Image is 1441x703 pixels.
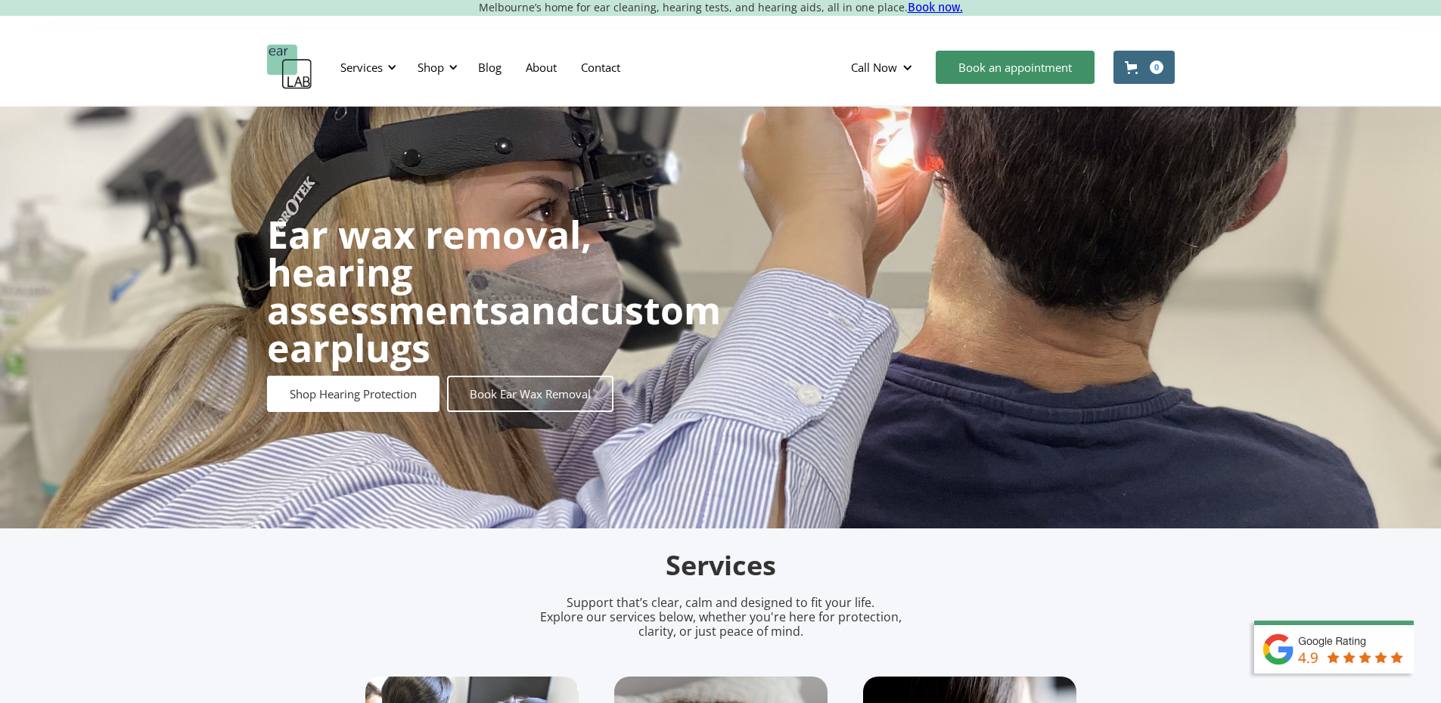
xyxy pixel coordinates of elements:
div: Call Now [851,60,897,75]
strong: custom earplugs [267,284,721,373]
h1: and [267,215,721,367]
p: Support that’s clear, calm and designed to fit your life. Explore our services below, whether you... [520,596,921,640]
a: Contact [569,45,632,89]
strong: Ear wax removal, hearing assessments [267,209,592,336]
a: Open cart [1113,51,1175,84]
div: Shop [418,60,444,75]
div: Call Now [839,45,928,90]
h2: Services [365,548,1076,584]
div: Services [331,45,401,90]
a: Shop Hearing Protection [267,376,439,412]
a: Blog [466,45,514,89]
a: home [267,45,312,90]
a: Book an appointment [936,51,1095,84]
div: Shop [408,45,462,90]
div: Services [340,60,383,75]
a: Book Ear Wax Removal [447,376,613,412]
a: About [514,45,569,89]
div: 0 [1150,60,1163,74]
